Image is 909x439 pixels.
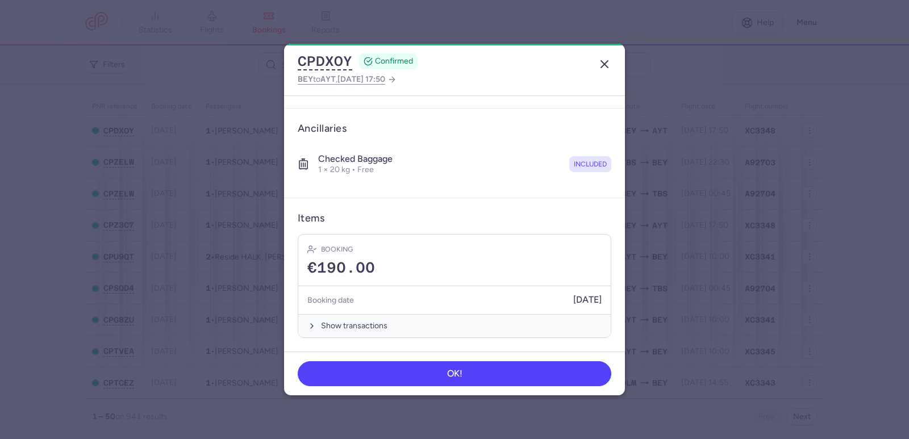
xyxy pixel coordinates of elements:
h4: Checked baggage [318,153,393,165]
span: AYT [320,74,336,83]
span: to , [298,72,385,86]
span: CONFIRMED [375,56,413,67]
button: CPDXOY [298,53,352,70]
div: Booking€190.00 [298,235,611,286]
span: OK! [447,369,462,379]
span: BEY [298,74,313,83]
span: [DATE] [573,295,602,305]
button: Show transactions [298,314,611,337]
button: OK! [298,361,611,386]
p: 1 × 20 kg • Free [318,165,393,175]
span: included [574,158,607,170]
h3: Ancillaries [298,122,611,135]
h5: Booking date [307,293,354,307]
h4: Booking [321,244,353,255]
h3: Items [298,212,324,225]
a: BEYtoAYT,[DATE] 17:50 [298,72,397,86]
span: €190.00 [307,260,375,277]
span: [DATE] 17:50 [337,74,385,84]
